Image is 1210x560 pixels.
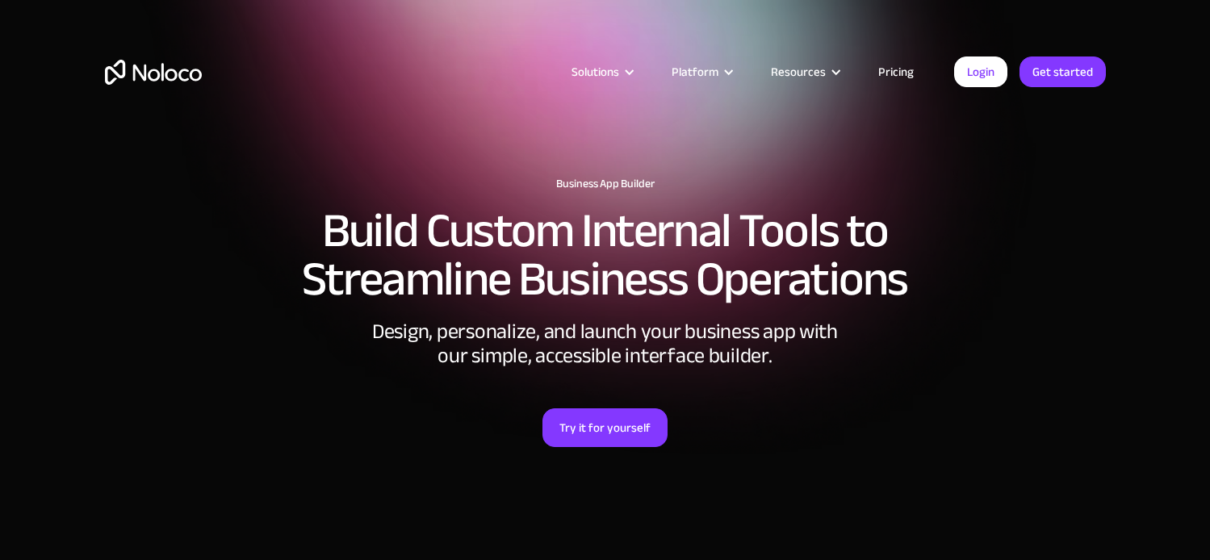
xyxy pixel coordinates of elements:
a: Pricing [858,61,934,82]
div: Resources [771,61,826,82]
a: Login [954,56,1007,87]
div: Platform [651,61,751,82]
h1: Business App Builder [105,178,1106,190]
div: Design, personalize, and launch your business app with our simple, accessible interface builder. [363,320,848,368]
a: Get started [1019,56,1106,87]
a: Try it for yourself [542,408,668,447]
a: home [105,60,202,85]
div: Platform [672,61,718,82]
h2: Build Custom Internal Tools to Streamline Business Operations [105,207,1106,303]
div: Solutions [572,61,619,82]
div: Solutions [551,61,651,82]
div: Resources [751,61,858,82]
